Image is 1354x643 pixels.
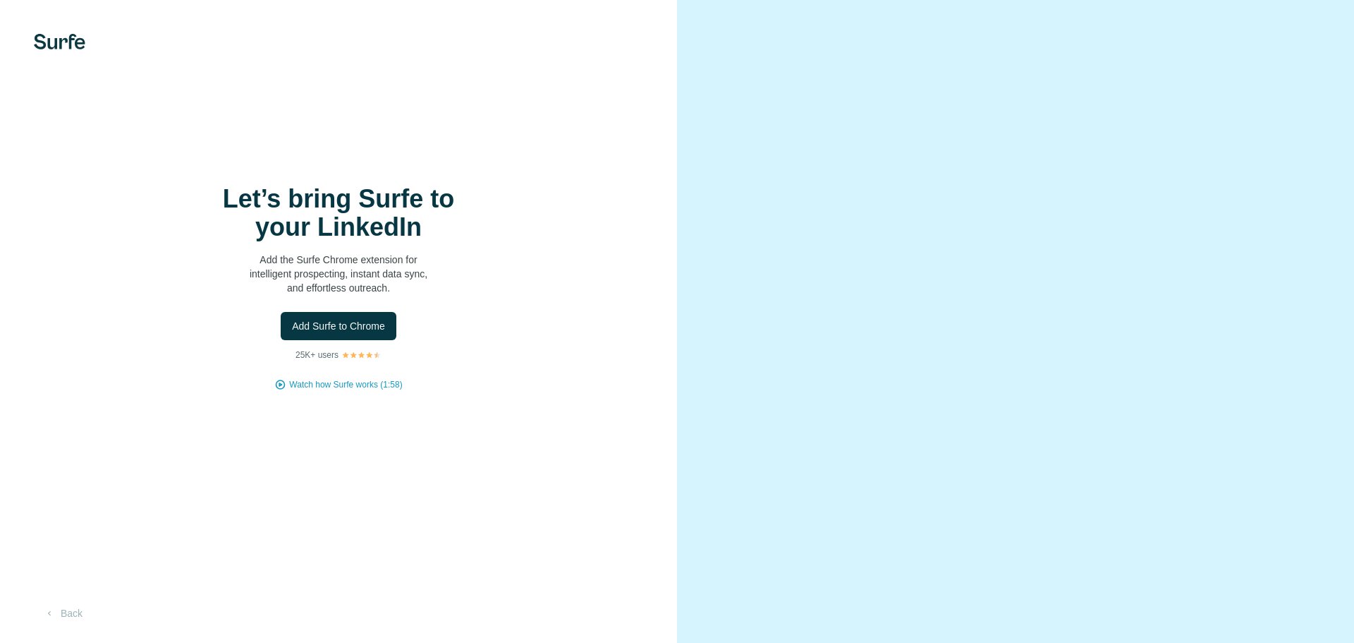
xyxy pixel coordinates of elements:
h1: Let’s bring Surfe to your LinkedIn [197,185,480,241]
img: Rating Stars [341,351,382,359]
p: 25K+ users [295,349,338,361]
button: Back [34,601,92,626]
img: Surfe's logo [34,34,85,49]
button: Add Surfe to Chrome [281,312,396,340]
span: Add Surfe to Chrome [292,319,385,333]
button: Watch how Surfe works (1:58) [289,378,402,391]
p: Add the Surfe Chrome extension for intelligent prospecting, instant data sync, and effortless out... [197,253,480,295]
